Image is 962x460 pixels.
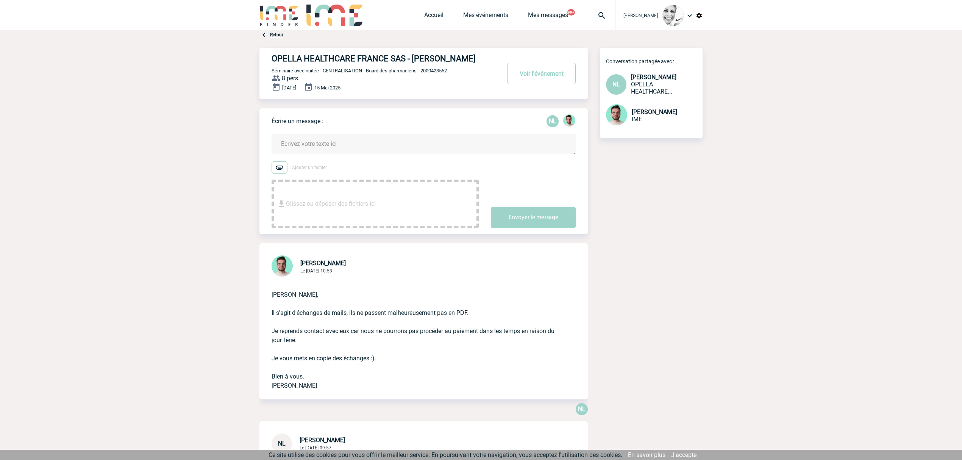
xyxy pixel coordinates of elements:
button: 99+ [567,9,575,16]
span: [PERSON_NAME] [631,74,676,81]
img: 121547-2.png [272,255,293,277]
img: IME-Finder [259,5,299,26]
div: Benjamin ROLAND [563,114,575,128]
span: [PERSON_NAME] [300,260,346,267]
img: 103013-0.jpeg [662,5,684,26]
h4: OPELLA HEALTHCARE FRANCE SAS - [PERSON_NAME] [272,54,478,63]
div: Nadia LOUZANI [547,115,559,127]
p: Conversation partagée avec : [606,58,703,64]
p: NL [576,403,588,415]
span: NL [278,440,286,447]
img: file_download.svg [277,199,286,208]
p: Écrire un message : [272,117,323,125]
span: [PERSON_NAME] [300,437,345,444]
button: Envoyer le message [491,207,576,228]
p: NL [547,115,559,127]
img: 121547-2.png [606,104,627,125]
span: [PERSON_NAME] [623,13,658,18]
span: IME [632,116,642,123]
a: Retour [270,32,283,38]
button: Voir l'événement [507,63,576,84]
a: Mes messages [528,11,568,22]
span: NL [612,81,620,88]
a: En savoir plus [628,451,665,458]
span: Le [DATE] 09:57 [300,445,331,451]
span: 8 pers. [282,75,300,82]
span: 15 Mai 2025 [314,85,340,91]
span: Glissez ou déposer des fichiers ici [286,185,376,223]
span: [PERSON_NAME] [632,108,677,116]
span: Séminaire avec nuitée - CENTRALISATION - Board des pharmaciens - 2000423552 [272,68,447,74]
a: Mes événements [463,11,508,22]
span: OPELLA HEALTHCARE FRANCE SAS [631,81,672,95]
div: Nadia LOUZANI 20 Juin 2025 à 15:13 [576,403,588,415]
span: Ce site utilise des cookies pour vous offrir le meilleur service. En poursuivant votre navigation... [269,451,622,458]
p: [PERSON_NAME], Il s'agit d'échanges de mails, ils ne passent malheureusement pas en PDF. Je repre... [272,278,554,390]
span: [DATE] [282,85,296,91]
span: Le [DATE] 10:53 [300,268,332,274]
a: J'accepte [671,451,697,458]
span: Ajouter un fichier [292,165,327,170]
img: 121547-2.png [563,114,575,127]
a: Accueil [424,11,444,22]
